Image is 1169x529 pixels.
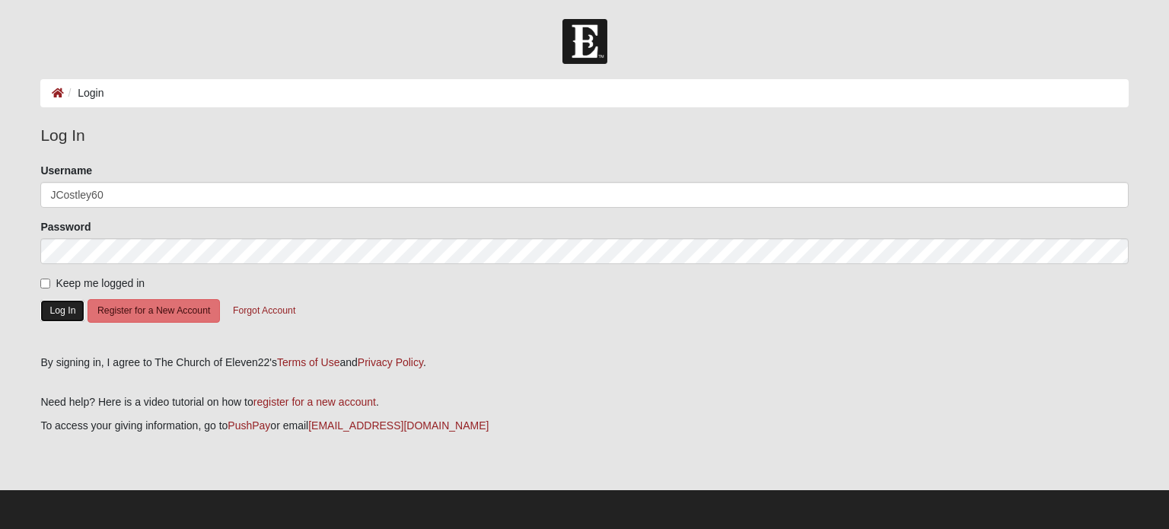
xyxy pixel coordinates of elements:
[253,396,376,408] a: register for a new account
[223,299,305,323] button: Forgot Account
[40,219,91,234] label: Password
[40,418,1128,434] p: To access your giving information, go to or email
[40,355,1128,371] div: By signing in, I agree to The Church of Eleven22's and .
[40,123,1128,148] legend: Log In
[40,300,84,322] button: Log In
[228,419,270,432] a: PushPay
[40,394,1128,410] p: Need help? Here is a video tutorial on how to .
[40,279,50,288] input: Keep me logged in
[277,356,339,368] a: Terms of Use
[308,419,489,432] a: [EMAIL_ADDRESS][DOMAIN_NAME]
[562,19,607,64] img: Church of Eleven22 Logo
[88,299,220,323] button: Register for a New Account
[40,163,92,178] label: Username
[64,85,104,101] li: Login
[56,277,145,289] span: Keep me logged in
[358,356,423,368] a: Privacy Policy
